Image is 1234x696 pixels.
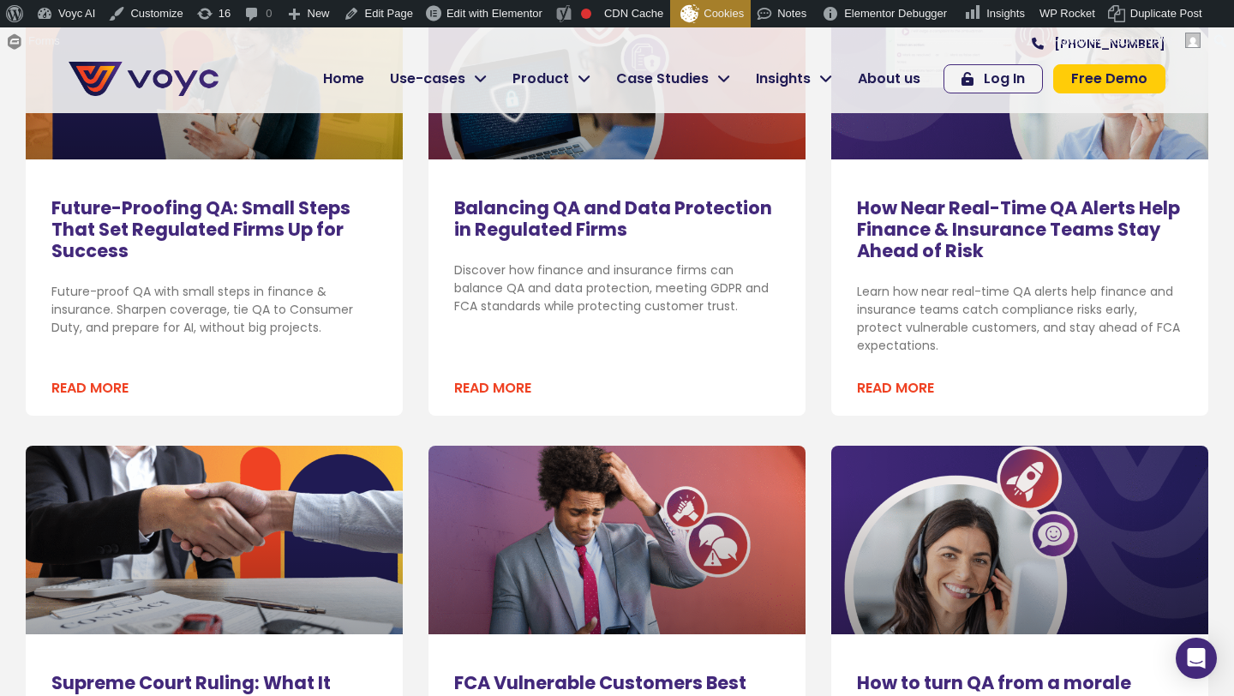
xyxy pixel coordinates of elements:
a: Howdy, [1046,27,1207,55]
p: Future-proof QA with small steps in finance & insurance. Sharpen coverage, tie QA to Consumer Dut... [51,283,377,337]
a: Read more about How Near Real-Time QA Alerts Help Finance & Insurance Teams Stay Ahead of Risk [857,378,934,399]
a: Balancing QA and Data Protection in Regulated Firms [454,195,772,242]
a: Future-Proofing QA: Small Steps That Set Regulated Firms Up for Success [51,195,350,263]
span: Edit with Elementor [446,7,542,20]
div: Open Intercom Messenger [1176,638,1217,679]
p: Discover how finance and insurance firms can balance QA and data protection, meeting GDPR and FCA... [454,261,780,315]
a: Insights [743,62,845,96]
a: Log In [943,64,1043,93]
span: Product [512,69,569,89]
span: Use-cases [390,69,465,89]
span: Home [323,69,364,89]
p: Learn how near real-time QA alerts help finance and insurance teams catch compliance risks early,... [857,283,1183,355]
a: Case Studies [603,62,743,96]
span: About us [858,69,920,89]
a: About us [845,62,933,96]
a: Use-cases [377,62,500,96]
span: Forms [28,27,60,55]
a: [PHONE_NUMBER] [1032,38,1165,50]
a: Read more about Future-Proofing QA: Small Steps That Set Regulated Firms Up for Success [51,378,129,399]
a: How Near Real-Time QA Alerts Help Finance & Insurance Teams Stay Ahead of Risk [857,195,1180,263]
a: Read more about Balancing QA and Data Protection in Regulated Firms [454,378,531,399]
a: Product [500,62,603,96]
img: voyc-full-logo [69,62,219,96]
span: Case Studies [616,69,709,89]
span: Free Demo [1071,72,1147,86]
span: Log In [984,72,1025,86]
span: Insights [756,69,811,89]
span: [PERSON_NAME] [1088,34,1180,47]
a: Free Demo [1053,64,1165,93]
a: Home [310,62,377,96]
div: Focus keyphrase not set [581,9,591,19]
span: Insights [986,7,1025,20]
